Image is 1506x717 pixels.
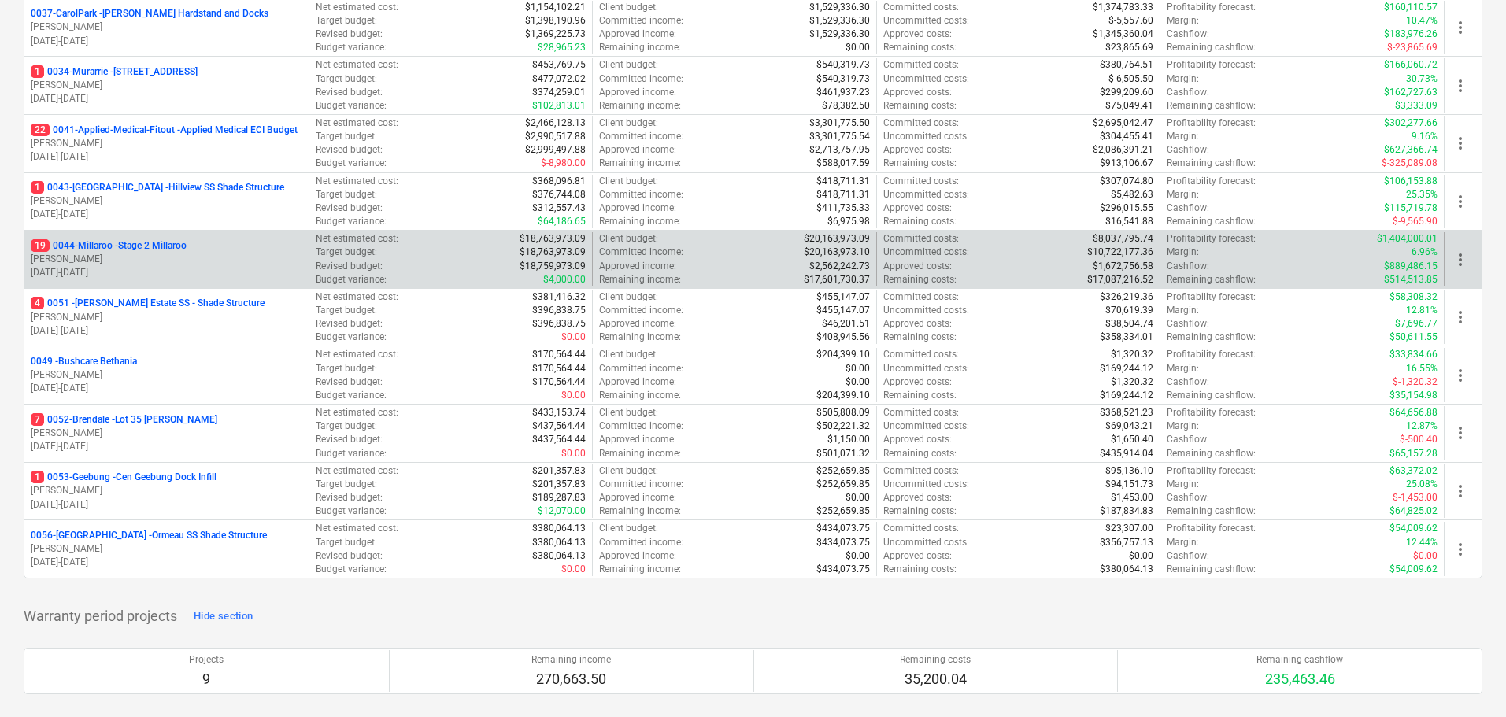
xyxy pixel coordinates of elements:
p: Client budget : [599,116,658,130]
p: Client budget : [599,58,658,72]
p: Committed income : [599,130,683,143]
p: Approved income : [599,260,676,273]
p: Profitability forecast : [1167,175,1256,188]
p: Uncommitted costs : [883,14,969,28]
div: 0056-[GEOGRAPHIC_DATA] -Ormeau SS Shade Structure[PERSON_NAME][DATE]-[DATE] [31,529,302,569]
p: Committed income : [599,188,683,201]
p: Uncommitted costs : [883,419,969,433]
span: more_vert [1451,482,1470,501]
p: Budget variance : [316,389,387,402]
p: $326,219.36 [1100,290,1153,304]
p: 6.96% [1412,246,1438,259]
p: $588,017.59 [816,157,870,170]
p: [PERSON_NAME] [31,79,302,92]
p: Approved costs : [883,86,952,99]
p: Revised budget : [316,433,383,446]
p: $368,521.23 [1100,406,1153,419]
span: 4 [31,297,44,309]
span: more_vert [1451,250,1470,269]
p: $302,277.66 [1384,116,1438,130]
div: 70052-Brendale -Lot 35 [PERSON_NAME][PERSON_NAME][DATE]-[DATE] [31,413,302,453]
p: Margin : [1167,304,1199,317]
p: Uncommitted costs : [883,188,969,201]
p: Cashflow : [1167,143,1209,157]
p: Client budget : [599,290,658,304]
p: $106,153.88 [1384,175,1438,188]
p: $1,529,336.30 [809,14,870,28]
p: Committed costs : [883,1,959,14]
span: more_vert [1451,423,1470,442]
p: Net estimated cost : [316,175,398,188]
span: more_vert [1451,308,1470,327]
p: Revised budget : [316,143,383,157]
p: $358,334.01 [1100,331,1153,344]
p: $169,244.12 [1100,389,1153,402]
p: Profitability forecast : [1167,348,1256,361]
p: $20,163,973.10 [804,246,870,259]
p: $2,466,128.13 [525,116,586,130]
p: $204,399.10 [816,389,870,402]
p: Client budget : [599,1,658,14]
p: Revised budget : [316,86,383,99]
p: Remaining income : [599,273,681,286]
p: $17,601,730.37 [804,273,870,286]
p: $1,529,336.30 [809,28,870,41]
p: 9.16% [1412,130,1438,143]
p: $183,976.26 [1384,28,1438,41]
p: $-23,865.69 [1387,41,1438,54]
p: $8,037,795.74 [1093,232,1153,246]
p: Budget variance : [316,331,387,344]
p: 0034-Murarrie - [STREET_ADDRESS] [31,65,198,79]
p: Net estimated cost : [316,348,398,361]
p: Client budget : [599,348,658,361]
p: [PERSON_NAME] [31,137,302,150]
p: Revised budget : [316,28,383,41]
p: $304,455.41 [1100,130,1153,143]
p: Approved costs : [883,375,952,389]
p: $10,722,177.36 [1087,246,1153,259]
p: $115,719.78 [1384,201,1438,215]
p: $3,301,775.54 [809,130,870,143]
p: $453,769.75 [532,58,586,72]
p: Target budget : [316,14,377,28]
p: $18,759,973.09 [520,260,586,273]
p: $381,416.32 [532,290,586,304]
p: Committed costs : [883,406,959,419]
p: 0051 - [PERSON_NAME] Estate SS - Shade Structure [31,297,265,310]
p: $374,259.01 [532,86,586,99]
p: $69,043.21 [1105,419,1153,433]
p: Revised budget : [316,260,383,273]
p: Uncommitted costs : [883,72,969,86]
p: [DATE] - [DATE] [31,498,302,512]
p: Profitability forecast : [1167,232,1256,246]
span: more_vert [1451,366,1470,385]
p: Committed costs : [883,290,959,304]
p: $299,209.60 [1100,86,1153,99]
p: Approved costs : [883,201,952,215]
span: 7 [31,413,44,426]
p: $1,320.32 [1111,348,1153,361]
p: Net estimated cost : [316,406,398,419]
p: $0.00 [561,389,586,402]
p: $461,937.23 [816,86,870,99]
p: $540,319.73 [816,58,870,72]
p: Approved income : [599,143,676,157]
p: $502,221.32 [816,419,870,433]
p: $-5,557.60 [1108,14,1153,28]
div: 10043-[GEOGRAPHIC_DATA] -Hillview SS Shade Structure[PERSON_NAME][DATE]-[DATE] [31,181,302,221]
p: Remaining income : [599,215,681,228]
p: $46,201.51 [822,317,870,331]
p: [DATE] - [DATE] [31,556,302,569]
p: Remaining income : [599,99,681,113]
p: $2,713,757.95 [809,143,870,157]
p: $477,072.02 [532,72,586,86]
p: Committed costs : [883,116,959,130]
p: $913,106.67 [1100,157,1153,170]
p: 0049 - Bushcare Bethania [31,355,137,368]
p: Approved income : [599,317,676,331]
p: $1,529,336.30 [809,1,870,14]
p: 0043-[GEOGRAPHIC_DATA] - Hillview SS Shade Structure [31,181,284,194]
p: Approved costs : [883,28,952,41]
p: $78,382.50 [822,99,870,113]
p: [DATE] - [DATE] [31,324,302,338]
